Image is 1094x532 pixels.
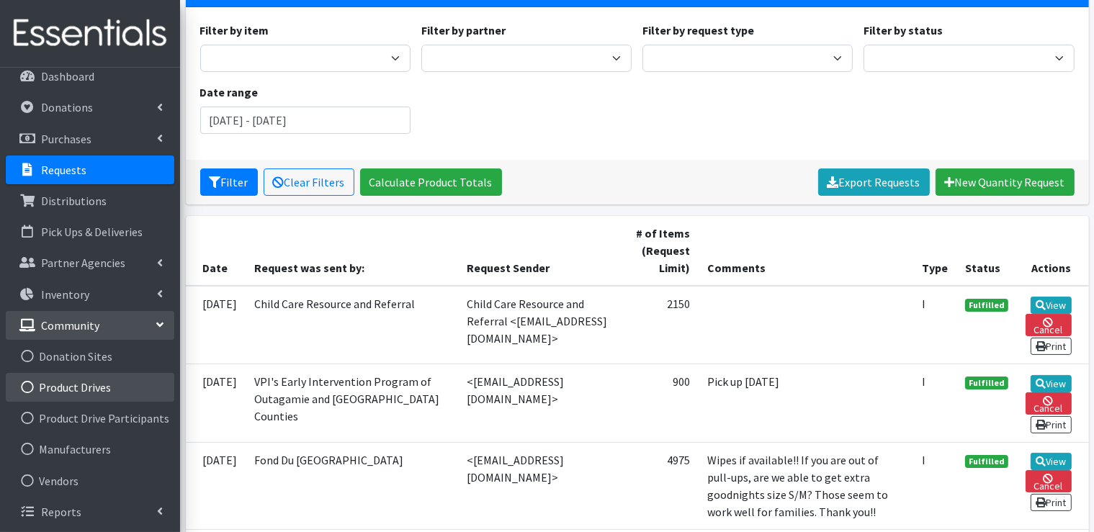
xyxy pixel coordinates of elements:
[6,9,174,58] img: HumanEssentials
[186,286,246,364] td: [DATE]
[1017,216,1089,286] th: Actions
[913,216,956,286] th: Type
[41,132,91,146] p: Purchases
[41,163,86,177] p: Requests
[200,168,258,196] button: Filter
[6,93,174,122] a: Donations
[6,311,174,340] a: Community
[6,404,174,433] a: Product Drive Participants
[6,186,174,215] a: Distributions
[1031,338,1072,355] a: Print
[6,155,174,184] a: Requests
[627,286,699,364] td: 2150
[1031,375,1072,392] a: View
[200,84,259,101] label: Date range
[360,168,502,196] a: Calculate Product Totals
[1031,297,1072,314] a: View
[627,442,699,529] td: 4975
[627,216,699,286] th: # of Items (Request Limit)
[41,194,107,208] p: Distributions
[41,69,94,84] p: Dashboard
[6,125,174,153] a: Purchases
[41,100,93,114] p: Donations
[1026,392,1072,415] a: Cancel
[246,364,458,442] td: VPI's Early Intervention Program of Outagamie and [GEOGRAPHIC_DATA] Counties
[458,216,627,286] th: Request Sender
[642,22,754,39] label: Filter by request type
[936,168,1075,196] a: New Quantity Request
[186,364,246,442] td: [DATE]
[6,280,174,309] a: Inventory
[6,373,174,402] a: Product Drives
[922,453,925,467] abbr: Individual
[6,435,174,464] a: Manufacturers
[6,62,174,91] a: Dashboard
[200,107,411,134] input: January 1, 2011 - December 31, 2011
[6,248,174,277] a: Partner Agencies
[965,455,1008,468] span: Fulfilled
[6,497,174,526] a: Reports
[1031,494,1072,511] a: Print
[421,22,506,39] label: Filter by partner
[458,364,627,442] td: <[EMAIL_ADDRESS][DOMAIN_NAME]>
[458,286,627,364] td: Child Care Resource and Referral <[EMAIL_ADDRESS][DOMAIN_NAME]>
[699,364,913,442] td: Pick up [DATE]
[1026,470,1072,492] a: Cancel
[41,505,81,519] p: Reports
[186,216,246,286] th: Date
[965,299,1008,312] span: Fulfilled
[1031,453,1072,470] a: View
[1031,416,1072,433] a: Print
[41,256,125,270] p: Partner Agencies
[200,22,269,39] label: Filter by item
[922,297,925,311] abbr: Individual
[458,442,627,529] td: <[EMAIL_ADDRESS][DOMAIN_NAME]>
[41,287,89,302] p: Inventory
[922,374,925,389] abbr: Individual
[818,168,930,196] a: Export Requests
[41,318,99,333] p: Community
[186,442,246,529] td: [DATE]
[965,377,1008,389] span: Fulfilled
[6,217,174,246] a: Pick Ups & Deliveries
[699,442,913,529] td: Wipes if available!! If you are out of pull-ups, are we able to get extra goodnights size S/M? Th...
[699,216,913,286] th: Comments
[956,216,1017,286] th: Status
[246,442,458,529] td: Fond Du [GEOGRAPHIC_DATA]
[6,466,174,495] a: Vendors
[246,216,458,286] th: Request was sent by:
[264,168,354,196] a: Clear Filters
[6,342,174,371] a: Donation Sites
[41,225,143,239] p: Pick Ups & Deliveries
[864,22,943,39] label: Filter by status
[246,286,458,364] td: Child Care Resource and Referral
[627,364,699,442] td: 900
[1026,314,1072,336] a: Cancel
